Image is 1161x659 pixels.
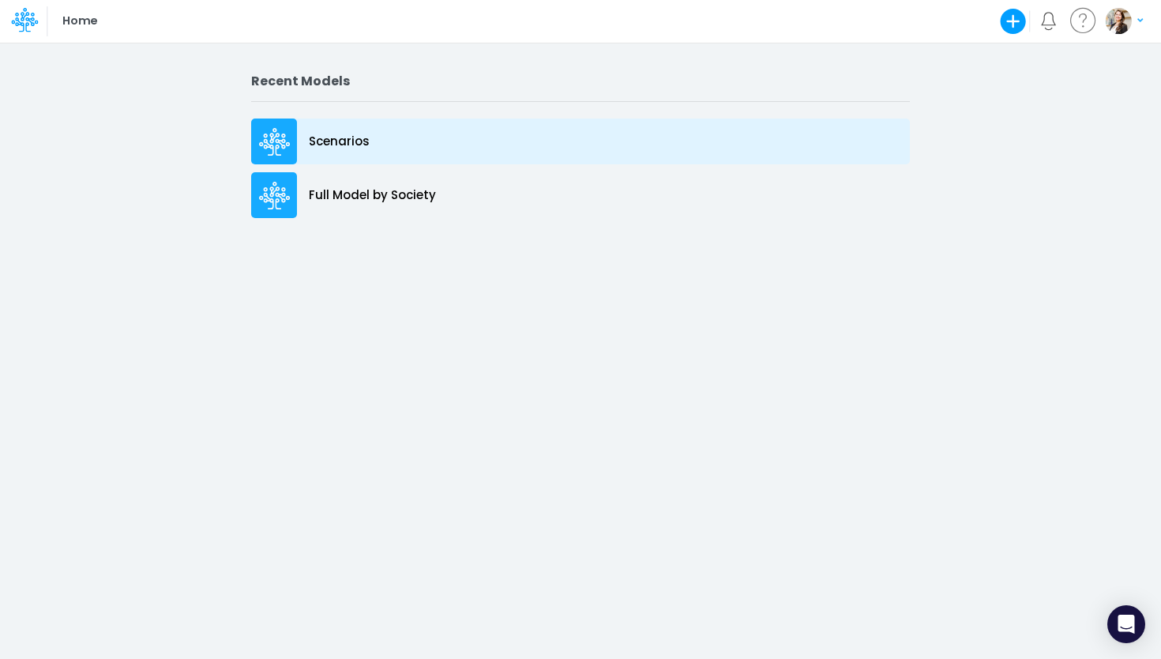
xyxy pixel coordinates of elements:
div: Open Intercom Messenger [1107,605,1145,643]
p: Scenarios [309,133,370,151]
a: Notifications [1039,12,1058,30]
a: Full Model by Society [251,168,910,222]
h2: Recent Models [251,73,910,88]
a: Scenarios [251,115,910,168]
p: Full Model by Society [309,186,436,205]
p: Home [62,13,96,30]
